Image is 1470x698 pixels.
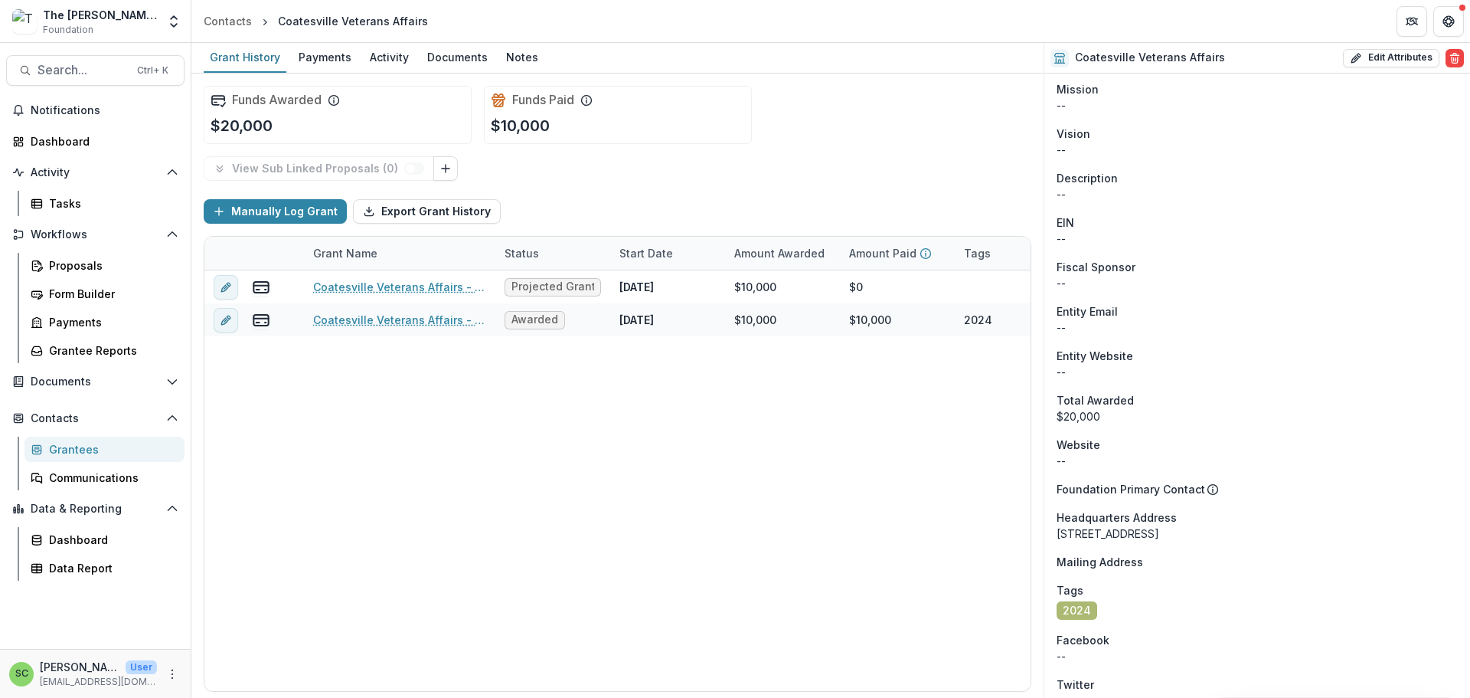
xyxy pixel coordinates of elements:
[619,312,654,328] p: [DATE]
[232,93,322,107] h2: Funds Awarded
[24,310,185,335] a: Payments
[6,129,185,154] a: Dashboard
[214,275,238,300] button: edit
[1057,142,1458,158] p: --
[1057,526,1458,542] div: [STREET_ADDRESS]
[198,10,258,32] a: Contacts
[49,195,172,211] div: Tasks
[511,280,594,293] span: Projected Grants
[6,369,185,394] button: Open Documents
[1057,186,1458,202] p: --
[6,160,185,185] button: Open Activity
[421,46,494,68] div: Documents
[955,237,1070,270] div: Tags
[500,43,544,73] a: Notes
[1057,170,1118,186] span: Description
[15,669,28,679] div: Sonia Cavalli
[353,199,501,224] button: Export Grant History
[232,162,404,175] p: View Sub Linked Proposals ( 0 )
[198,10,434,32] nav: breadcrumb
[40,659,119,675] p: [PERSON_NAME]
[1057,97,1458,113] p: --
[304,237,495,270] div: Grant Name
[1057,408,1458,424] div: $20,000
[725,237,840,270] div: Amount Awarded
[495,237,610,270] div: Status
[511,313,558,326] span: Awarded
[1057,364,1458,380] div: --
[1075,51,1225,64] h2: Coatesville Veterans Affairs
[1343,49,1439,67] button: Edit Attributes
[1057,510,1177,526] span: Headquarters Address
[31,375,160,388] span: Documents
[500,46,544,68] div: Notes
[31,503,160,516] span: Data & Reporting
[49,532,172,548] div: Dashboard
[49,441,172,457] div: Grantees
[24,465,185,490] a: Communications
[292,43,358,73] a: Payments
[278,13,428,29] div: Coatesville Veterans Affairs
[1057,392,1134,408] span: Total Awarded
[1433,6,1464,37] button: Get Help
[1057,582,1083,598] span: Tags
[421,43,494,73] a: Documents
[1057,303,1118,320] span: Entity Email
[364,46,415,68] div: Activity
[204,13,252,29] div: Contacts
[495,245,548,261] div: Status
[964,312,992,328] div: 2024
[304,245,387,261] div: Grant Name
[849,279,863,295] div: $0
[1057,437,1100,453] span: Website
[610,245,682,261] div: Start Date
[24,555,185,581] a: Data Report
[1057,348,1133,364] span: Entity Website
[31,412,160,425] span: Contacts
[1057,126,1090,142] span: Vision
[31,133,172,149] div: Dashboard
[49,342,172,359] div: Grantee Reports
[364,43,415,73] a: Activity
[49,286,172,302] div: Form Builder
[31,228,160,241] span: Workflows
[491,114,550,137] p: $10,000
[43,23,93,37] span: Foundation
[1057,275,1458,291] div: --
[1057,554,1143,570] span: Mailing Address
[1445,49,1464,67] button: Delete
[24,281,185,306] a: Form Builder
[24,338,185,363] a: Grantee Reports
[204,156,434,181] button: View Sub Linked Proposals (0)
[49,257,172,274] div: Proposals
[610,237,725,270] div: Start Date
[1057,677,1094,693] span: Twitter
[49,470,172,486] div: Communications
[6,98,185,123] button: Notifications
[204,199,347,224] button: Manually Log Grant
[1057,231,1458,247] div: --
[31,166,160,179] span: Activity
[1396,6,1427,37] button: Partners
[433,156,458,181] button: Link Grants
[734,279,776,295] div: $10,000
[1063,605,1091,618] span: 2024
[31,104,178,117] span: Notifications
[163,6,185,37] button: Open entity switcher
[313,312,486,328] a: Coatesville Veterans Affairs - General Px Needs/Medical Center (#542)-2024
[619,279,654,295] p: [DATE]
[204,43,286,73] a: Grant History
[134,62,171,79] div: Ctrl + K
[1057,648,1458,664] div: --
[214,308,238,333] button: edit
[6,55,185,86] button: Search...
[849,312,891,328] div: $10,000
[204,46,286,68] div: Grant History
[40,675,157,689] p: [EMAIL_ADDRESS][DOMAIN_NAME]
[1057,215,1074,231] p: EIN
[292,46,358,68] div: Payments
